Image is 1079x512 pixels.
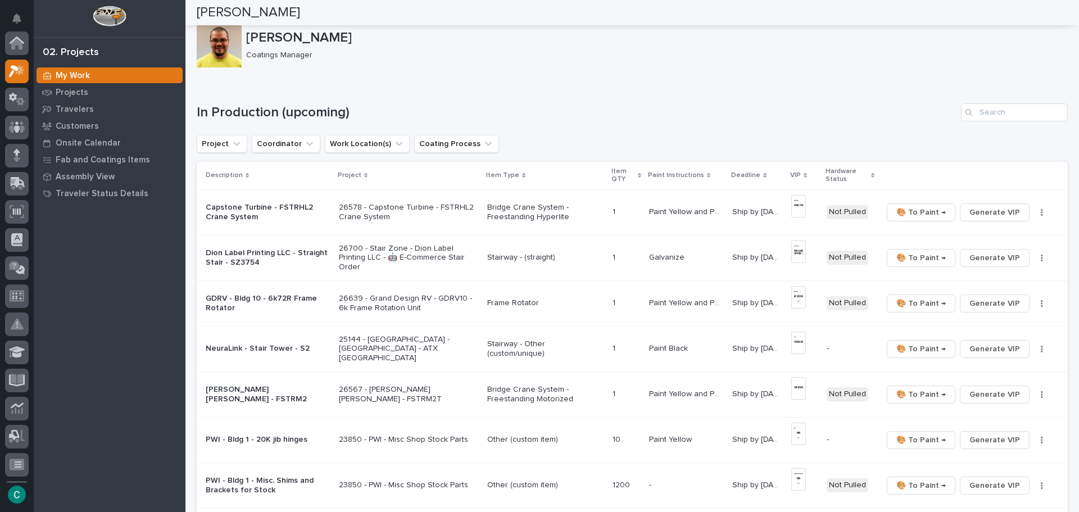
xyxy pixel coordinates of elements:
[896,433,946,447] span: 🎨 To Paint →
[206,248,330,268] p: Dion Label Printing LLC - Straight Stair - SZ3754
[969,251,1020,265] span: Generate VIP
[197,463,1068,508] tr: PWI - Bldg 1 - Misc. Shims and Brackets for Stock23850 - PWI - Misc Shop Stock PartsOther (custom...
[252,135,320,153] button: Coordinator
[896,206,946,219] span: 🎨 To Paint →
[339,435,479,445] p: 23850 - PWI - Misc Shop Stock Parts
[56,155,150,165] p: Fab and Coatings Items
[887,203,955,221] button: 🎨 To Paint →
[339,481,479,490] p: 23850 - PWI - Misc Shop Stock Parts
[649,205,726,217] p: Paint Yellow and Paint Gray
[827,205,868,219] div: Not Pulled
[14,13,29,31] div: Notifications
[827,435,874,445] p: -
[969,342,1020,356] span: Generate VIP
[206,385,330,404] p: [PERSON_NAME] [PERSON_NAME] - FSTRM2
[197,326,1068,371] tr: NeuraLink - Stair Tower - S225144 - [GEOGRAPHIC_DATA] - [GEOGRAPHIC_DATA] - ATX [GEOGRAPHIC_DATA]...
[732,296,785,308] p: Ship by [DATE]
[649,342,690,354] p: Paint Black
[206,344,330,354] p: NeuraLink - Stair Tower - S2
[43,47,99,59] div: 02. Projects
[613,433,623,445] p: 10
[648,169,704,182] p: Paint Instructions
[206,294,330,313] p: GDRV - Bldg 10 - 6k72R Frame Rotator
[34,67,185,84] a: My Work
[487,298,604,308] p: Frame Rotator
[487,203,604,222] p: Bridge Crane System - Freestanding Hyperlite
[613,387,618,399] p: 1
[197,4,300,21] h2: [PERSON_NAME]
[56,88,88,98] p: Projects
[5,483,29,506] button: users-avatar
[34,151,185,168] a: Fab and Coatings Items
[896,251,946,265] span: 🎨 To Paint →
[960,249,1030,267] button: Generate VIP
[613,296,618,308] p: 1
[969,479,1020,492] span: Generate VIP
[969,297,1020,310] span: Generate VIP
[896,297,946,310] span: 🎨 To Paint →
[206,435,330,445] p: PWI - Bldg 1 - 20K jib hinges
[339,385,479,404] p: 26567 - [PERSON_NAME] [PERSON_NAME] - FSTRM2T
[960,340,1030,358] button: Generate VIP
[896,479,946,492] span: 🎨 To Paint →
[487,339,604,359] p: Stairway - Other (custom/unique)
[732,478,785,490] p: Ship by 10/31/25
[56,121,99,132] p: Customers
[486,169,519,182] p: Item Type
[896,342,946,356] span: 🎨 To Paint →
[197,235,1068,280] tr: Dion Label Printing LLC - Straight Stair - SZ375426700 - Stair Zone - Dion Label Printing LLC - 🤖...
[613,478,632,490] p: 1200
[960,477,1030,495] button: Generate VIP
[56,172,115,182] p: Assembly View
[206,203,330,222] p: Capstone Turbine - FSTRHL2 Crane System
[827,251,868,265] div: Not Pulled
[649,478,654,490] p: -
[969,206,1020,219] span: Generate VIP
[960,294,1030,312] button: Generate VIP
[613,251,618,262] p: 1
[56,105,94,115] p: Travelers
[487,385,604,404] p: Bridge Crane System - Freestanding Motorized
[206,169,243,182] p: Description
[34,117,185,134] a: Customers
[206,476,330,495] p: PWI - Bldg 1 - Misc. Shims and Brackets for Stock
[887,249,955,267] button: 🎨 To Paint →
[827,387,868,401] div: Not Pulled
[339,203,479,222] p: 26578 - Capstone Turbine - FSTRHL2 Crane System
[649,296,726,308] p: Paint Yellow and Paint Black
[887,431,955,449] button: 🎨 To Paint →
[961,103,1068,121] input: Search
[56,71,90,81] p: My Work
[732,433,785,445] p: Ship by 10/31/25
[611,165,635,186] p: Item QTY
[34,101,185,117] a: Travelers
[732,251,785,262] p: Ship by [DATE]
[338,169,361,182] p: Project
[93,6,126,26] img: Workspace Logo
[246,30,1063,46] p: [PERSON_NAME]
[969,433,1020,447] span: Generate VIP
[34,185,185,202] a: Traveler Status Details
[896,388,946,401] span: 🎨 To Paint →
[826,165,868,186] p: Hardware Status
[887,340,955,358] button: 🎨 To Paint →
[56,189,148,199] p: Traveler Status Details
[887,477,955,495] button: 🎨 To Paint →
[960,203,1030,221] button: Generate VIP
[339,244,479,272] p: 26700 - Stair Zone - Dion Label Printing LLC - 🤖 E-Commerce Stair Order
[732,205,785,217] p: Ship by [DATE]
[197,371,1068,417] tr: [PERSON_NAME] [PERSON_NAME] - FSTRM226567 - [PERSON_NAME] [PERSON_NAME] - FSTRM2TBridge Crane Sys...
[732,387,785,399] p: Ship by 9/17/25
[731,169,760,182] p: Deadline
[197,135,247,153] button: Project
[197,280,1068,326] tr: GDRV - Bldg 10 - 6k72R Frame Rotator26639 - Grand Design RV - GDRV10 - 6k Frame Rotation UnitFram...
[613,342,618,354] p: 1
[56,138,121,148] p: Onsite Calendar
[887,386,955,404] button: 🎨 To Paint →
[197,417,1068,463] tr: PWI - Bldg 1 - 20K jib hinges23850 - PWI - Misc Shop Stock PartsOther (custom item)1010 Paint Yel...
[34,134,185,151] a: Onsite Calendar
[197,105,956,121] h1: In Production (upcoming)
[887,294,955,312] button: 🎨 To Paint →
[613,205,618,217] p: 1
